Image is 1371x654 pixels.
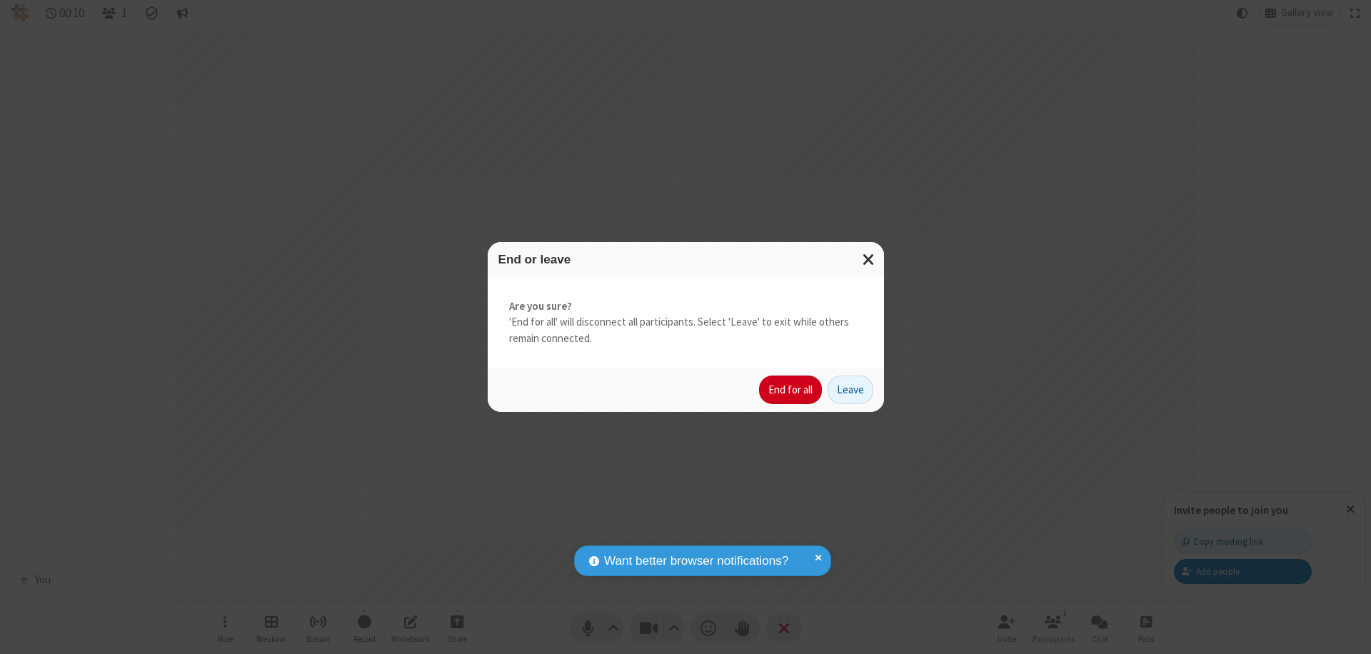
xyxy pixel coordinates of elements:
button: Leave [828,376,873,404]
button: Close modal [854,242,884,277]
button: End for all [759,376,822,404]
span: Want better browser notifications? [604,552,788,570]
h3: End or leave [498,253,873,266]
strong: Are you sure? [509,298,863,315]
div: 'End for all' will disconnect all participants. Select 'Leave' to exit while others remain connec... [488,277,884,368]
